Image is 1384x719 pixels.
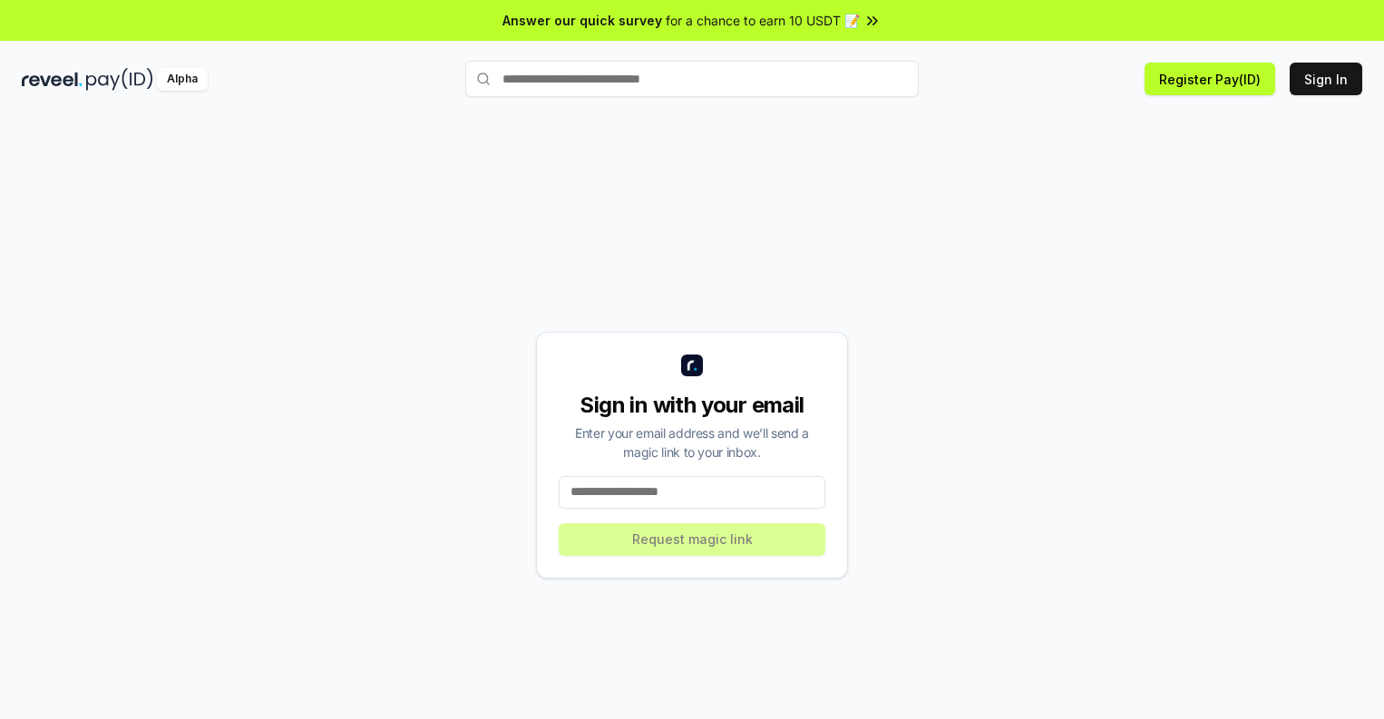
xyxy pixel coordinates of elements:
img: reveel_dark [22,68,83,91]
span: for a chance to earn 10 USDT 📝 [666,11,860,30]
div: Enter your email address and we’ll send a magic link to your inbox. [559,423,825,462]
div: Alpha [157,68,208,91]
img: pay_id [86,68,153,91]
button: Sign In [1290,63,1362,95]
button: Register Pay(ID) [1145,63,1275,95]
div: Sign in with your email [559,391,825,420]
img: logo_small [681,355,703,376]
span: Answer our quick survey [502,11,662,30]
